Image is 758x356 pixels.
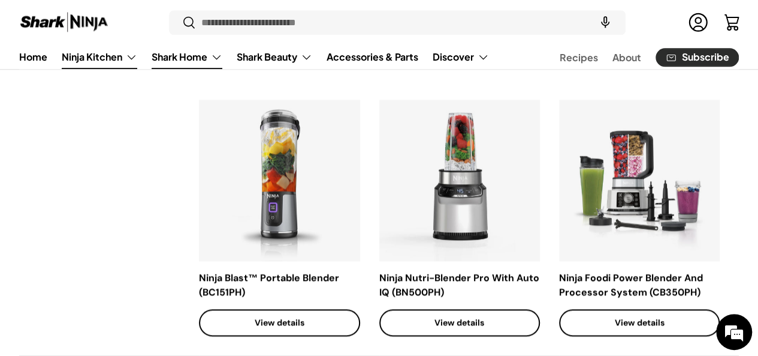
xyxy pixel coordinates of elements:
a: Subscribe [656,48,739,67]
div: Ninja Blast™ Portable Blender (BC151PH) [199,271,360,300]
a: Accessories & Parts [327,45,418,68]
summary: Ninja Kitchen [55,45,144,69]
img: ninja-nutri-blender-pro-with-auto-iq-silver-with-sample-food-content-full-view-sharkninja-philipp... [379,100,540,261]
nav: Secondary [531,45,739,69]
a: About [612,46,641,69]
div: Ninja Foodi Power Blender And Processor System (CB350PH) [559,271,720,300]
span: Subscribe [682,53,729,62]
div: Minimize live chat window [197,6,225,35]
textarea: Type your message and hit 'Enter' [6,232,228,274]
summary: Shark Home [144,45,229,69]
img: ninja-blast-portable-blender-black-left-side-view-sharkninja-philippines [199,100,360,261]
div: Chat with us now [62,67,201,83]
a: Recipes [560,46,598,69]
img: Shark Ninja Philippines [19,11,109,34]
summary: Discover [425,45,496,69]
summary: Shark Beauty [229,45,319,69]
a: Home [19,45,47,68]
a: View details [379,309,540,336]
speech-search-button: Search by voice [586,10,624,36]
a: View details [559,309,720,336]
div: Ninja Nutri-Blender Pro With Auto IQ (BN500PH) [379,271,540,300]
a: View details [199,309,360,336]
img: ninja-foodi-power-blender-and-processor-system-full-view-with-sample-contents-sharkninja-philippines [559,100,720,261]
span: We're online! [70,103,165,225]
nav: Primary [19,45,489,69]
